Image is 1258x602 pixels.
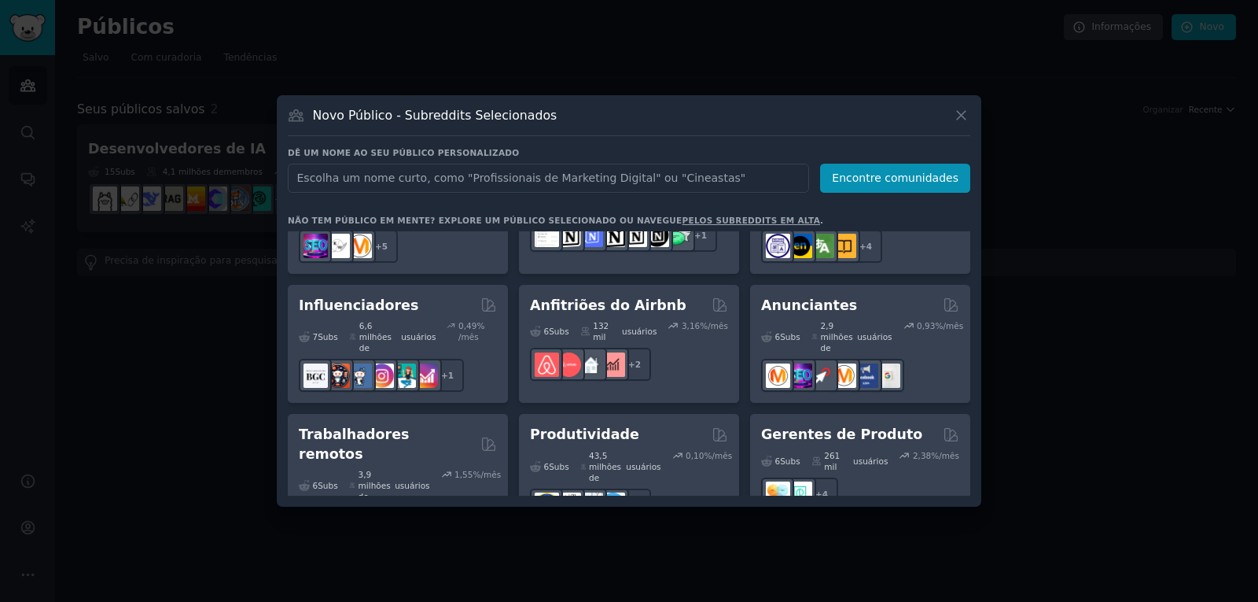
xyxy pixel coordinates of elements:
img: MelhoresModelos de Noção [645,223,669,247]
font: 6 [544,462,550,471]
font: 4 [866,242,872,251]
font: 132 mil [593,321,609,342]
font: Encontre comunidades [832,172,958,184]
img: NoçãoPromover [667,223,691,247]
img: anúncios do Google [876,364,900,388]
img: Modelos FreeNotion [579,223,603,247]
font: Subs [549,327,568,336]
img: truques de vida [557,493,581,517]
font: Gerentes de Produto [761,427,922,442]
font: 6 [775,332,781,342]
font: usuários [853,456,888,466]
img: marketing de influência [392,364,416,388]
font: %/mês [931,451,959,460]
img: Instagram [348,364,372,388]
img: Anúncios do Facebook [854,364,878,388]
font: %/mês [700,321,728,331]
font: 6 [544,327,550,336]
font: Não tem público em mente? Explore um público selecionado ou navegue [288,216,682,225]
font: Dê um nome ao seu público personalizado [288,148,519,157]
font: 3,9 milhões de [359,470,391,501]
font: 5 [382,242,388,251]
font: 4 [822,489,828,499]
img: Aprenda inglês no Reddit [832,234,856,258]
font: 6,6 milhões de [359,321,392,353]
button: Encontre comunidades [820,164,970,193]
img: marketing_de_conteúdo [348,234,372,258]
img: imóveis para alugar [579,353,603,377]
img: Marketing no Instagram [370,364,394,388]
font: usuários [401,332,436,342]
font: 6 [313,481,318,490]
font: + [375,242,382,251]
font: Trabalhadores remotos [299,427,410,462]
img: Aprendizagem de inglês [788,234,812,258]
font: Subs [318,481,337,490]
img: NotionGeeks [601,223,625,247]
img: marketing [766,364,790,388]
font: 7 [313,332,318,342]
img: Gestão de Produtos [766,482,790,506]
img: SEO [788,364,812,388]
img: aprendizagem de línguas [766,234,790,258]
img: Investimentos AirBnB [601,353,625,377]
font: 2 [635,360,641,369]
img: seja disciplinado [601,493,625,517]
font: 1,55 [454,470,473,479]
font: + [815,489,822,499]
img: Modelos de noção [535,223,559,247]
font: Novo Público - Subreddits Selecionados [313,108,557,123]
font: 3,16 [682,321,700,331]
font: usuários [395,481,429,490]
font: 0,93 [917,321,935,331]
font: + [441,371,448,380]
font: Anfitriões do Airbnb [530,297,686,313]
font: usuários [857,332,892,342]
img: anfitriões do Airbnb [535,353,559,377]
font: 1 [448,371,454,380]
img: Anfitriões do Airbnb [557,353,581,377]
font: Subs [780,332,800,342]
a: pelos subreddits em alta [682,216,821,225]
font: usuários [622,327,657,336]
img: BeautyGuruChatter [303,364,328,388]
font: %/mês [935,321,963,331]
font: %/mês [473,470,501,479]
font: usuários [626,462,660,471]
font: + [859,242,866,251]
img: criações de noções [557,223,581,247]
font: 0,49 [458,321,476,331]
img: Dicas de crescimento do Instagram [414,364,438,388]
img: SEO [303,234,328,258]
font: Subs [549,462,568,471]
font: 6 [775,456,781,466]
img: Gerenciamento de produtos [788,482,812,506]
font: %/mês [704,451,732,460]
img: Dicas de VidaPro [535,493,559,517]
font: Anunciantes [761,297,857,313]
img: mídias sociais [326,364,350,388]
font: 43,5 milhões de [589,451,621,482]
input: Escolha um nome curto, como "Profissionais de Marketing Digital" ou "Cineastas" [288,164,809,193]
font: 261 mil [824,451,840,471]
img: anúncio [832,364,856,388]
img: produtividade [579,493,603,517]
font: 1 [701,231,707,240]
img: PPC [810,364,834,388]
font: Subs [780,456,800,466]
font: Subs [318,332,337,342]
img: troca_de_idiomas [810,234,834,258]
font: . [820,216,823,225]
font: + [628,360,635,369]
font: Produtividade [530,427,639,442]
font: 2,9 milhões de [821,321,853,353]
font: Influenciadores [299,297,418,313]
img: Continue escrevendo [326,234,350,258]
img: AskNotion [623,223,647,247]
font: + [694,231,701,240]
font: 2,38 [913,451,931,460]
font: 0,10 [686,451,704,460]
